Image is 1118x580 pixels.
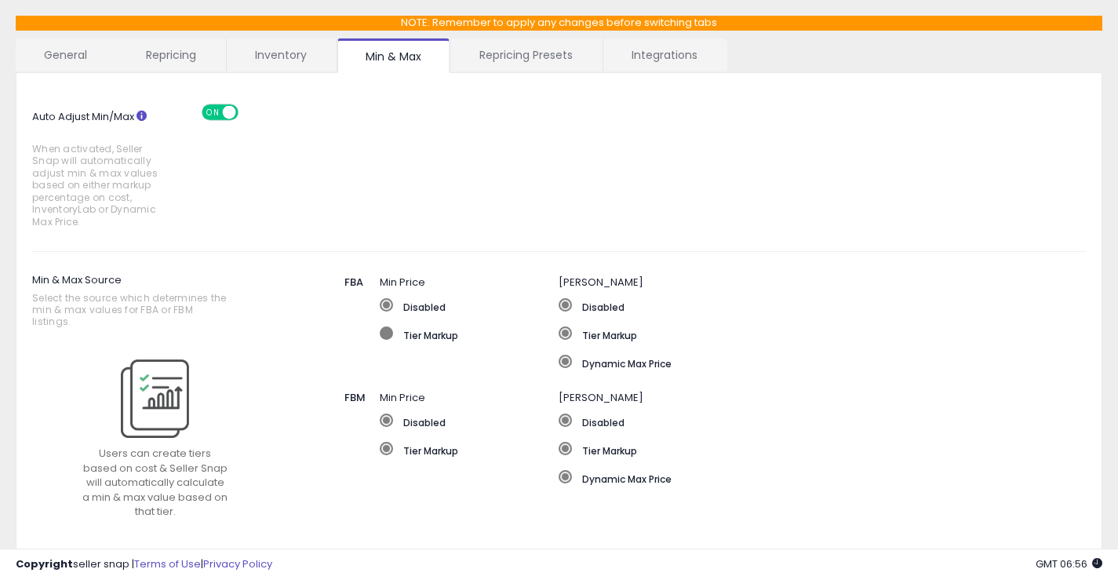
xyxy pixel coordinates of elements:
[559,326,1007,342] label: Tier Markup
[227,38,335,71] a: Inventory
[1036,556,1102,571] span: 2025-08-11 06:56 GMT
[380,326,559,342] label: Tier Markup
[380,275,425,290] span: Min Price
[380,442,559,458] label: Tier Markup
[380,414,559,429] label: Disabled
[82,446,228,519] span: Users can create tiers based on cost & Seller Snap will automatically calculate a min & max value...
[559,470,918,486] label: Dynamic Max Price
[337,38,450,73] a: Min & Max
[16,556,73,571] strong: Copyright
[344,390,366,405] span: FBM
[344,275,363,290] span: FBA
[20,104,200,235] label: Auto Adjust Min/Max
[451,38,601,71] a: Repricing Presets
[118,38,224,71] a: Repricing
[203,105,223,119] span: ON
[203,556,272,571] a: Privacy Policy
[603,38,726,71] a: Integrations
[559,390,643,405] span: [PERSON_NAME]
[32,143,165,228] span: When activated, Seller Snap will automatically adjust min & max values based on either markup per...
[559,442,918,458] label: Tier Markup
[32,292,231,328] span: Select the source which determines the min & max values for FBA or FBM listings.
[16,16,1102,31] p: NOTE: Remember to apply any changes before switching tabs
[235,105,260,119] span: OFF
[380,390,425,405] span: Min Price
[559,414,918,429] label: Disabled
[380,298,559,314] label: Disabled
[16,557,272,572] div: seller snap | |
[559,275,643,290] span: [PERSON_NAME]
[559,355,1007,370] label: Dynamic Max Price
[32,268,278,336] label: Min & Max Source
[134,556,201,571] a: Terms of Use
[16,38,116,71] a: General
[121,359,189,438] img: TierMarkup Logo
[559,298,1007,314] label: Disabled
